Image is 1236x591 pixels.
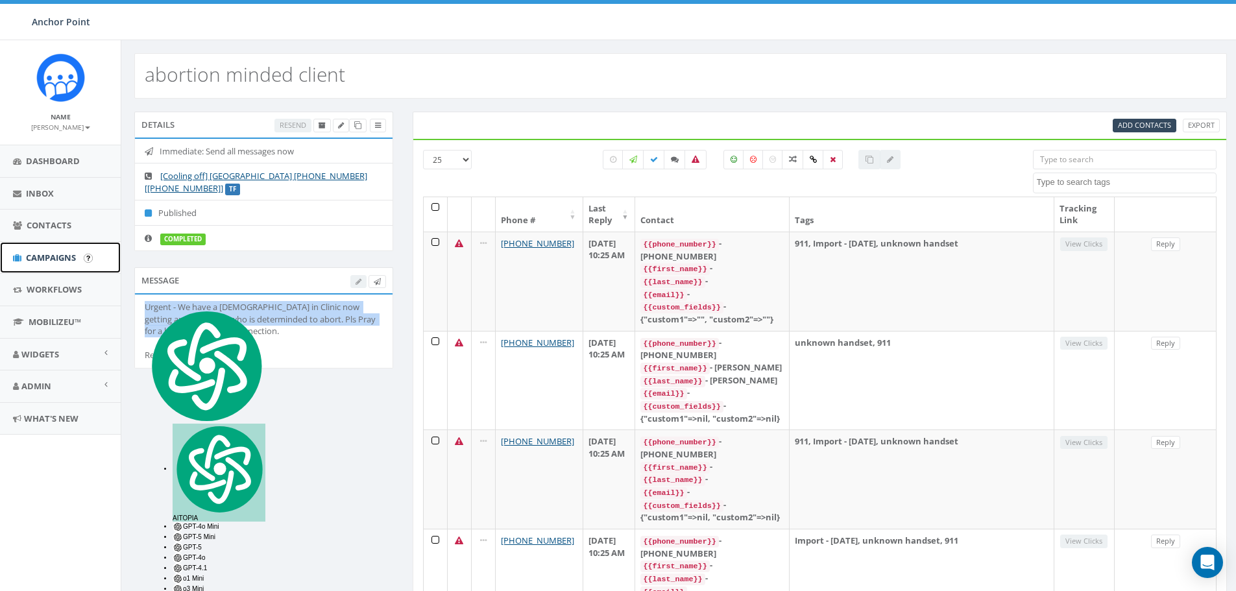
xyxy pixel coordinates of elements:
div: GPT-4o Mini [173,522,265,532]
code: {{first_name}} [640,561,709,572]
label: Link Clicked [803,150,824,169]
span: Anchor Point [32,16,90,28]
code: {{email}} [640,388,686,400]
code: {{first_name}} [640,263,709,275]
div: - [640,473,784,486]
img: gpt-black.svg [173,522,183,532]
h2: abortion minded client [145,64,345,85]
div: Open Intercom Messenger [1192,547,1223,578]
span: Clone Campaign [354,120,361,130]
code: {{first_name}} [640,363,709,374]
img: Rally_platform_Icon_1.png [36,53,85,102]
i: Published [145,209,158,217]
img: gpt-black.svg [173,573,183,584]
span: Archive Campaign [319,120,326,130]
span: What's New [24,413,79,424]
div: Details [134,112,393,138]
td: unknown handset, 911 [790,331,1054,430]
a: Add Contacts [1113,119,1176,132]
div: - [640,262,784,275]
td: [DATE] 10:25 AM [583,232,636,331]
label: Delivered [643,150,665,169]
span: Inbox [26,187,54,199]
div: - {"custom1"=>nil, "custom2"=>nil} [640,499,784,524]
label: Positive [723,150,744,169]
span: Admin [21,380,51,392]
span: Send Test Message [374,276,381,286]
code: {{first_name}} [640,462,709,474]
code: {{phone_number}} [640,338,718,350]
label: Neutral [762,150,783,169]
div: - [PHONE_NUMBER] [640,337,784,361]
div: - [PHONE_NUMBER] [640,435,784,460]
textarea: Search [1037,176,1216,188]
small: Name [51,112,71,121]
div: - {"custom1"=>nil, "custom2"=>nil} [640,400,784,424]
code: {{last_name}} [640,276,705,288]
div: - [PERSON_NAME] [640,361,784,374]
a: Reply [1151,337,1180,350]
small: [PERSON_NAME] [31,123,90,132]
span: Widgets [21,348,59,360]
a: Export [1183,119,1220,132]
a: [Cooling off] [GEOGRAPHIC_DATA] [PHONE_NUMBER] [[PHONE_NUMBER]] [145,170,367,194]
a: [PHONE_NUMBER] [501,337,574,348]
div: - [640,461,784,474]
img: logo.svg [173,424,265,514]
span: Campaigns [26,252,76,263]
label: TF [225,184,240,195]
img: gpt-black.svg [173,563,183,573]
label: Replied [664,150,686,169]
span: View Campaign Delivery Statistics [375,120,381,130]
code: {{custom_fields}} [640,401,723,413]
span: MobilizeU™ [29,316,81,328]
div: AITOPIA [173,424,265,521]
div: o1 Mini [173,573,265,584]
img: gpt-black.svg [173,542,183,553]
span: Contacts [27,219,71,231]
div: GPT-5 Mini [173,532,265,542]
a: Reply [1151,535,1180,548]
img: gpt-black.svg [173,553,183,563]
div: - [PHONE_NUMBER] [640,535,784,559]
li: Immediate: Send all messages now [135,139,393,164]
td: 911, Import - [DATE], unknown handset [790,429,1054,529]
img: logo.svg [147,308,265,424]
span: Dashboard [26,155,80,167]
code: {{last_name}} [640,376,705,387]
div: - [640,288,784,301]
div: GPT-5 [173,542,265,553]
label: Sending [622,150,644,169]
code: {{phone_number}} [640,239,718,250]
code: {{custom_fields}} [640,500,723,512]
label: completed [160,234,206,245]
code: {{phone_number}} [640,437,718,448]
td: [DATE] 10:25 AM [583,429,636,529]
div: - [640,275,784,288]
a: [PHONE_NUMBER] [501,435,574,447]
label: Bounced [685,150,707,169]
td: 911, Import - [DATE], unknown handset [790,232,1054,331]
label: Negative [743,150,764,169]
span: Edit Campaign Title [338,120,344,130]
a: [PERSON_NAME] [31,121,90,132]
div: - [PERSON_NAME] [640,374,784,387]
input: Type to search [1033,150,1217,169]
div: - [640,486,784,499]
li: Published [135,200,393,226]
div: - [PHONE_NUMBER] [640,237,784,262]
code: {{email}} [640,289,686,301]
th: Last Reply: activate to sort column ascending [583,197,636,232]
div: Urgent - We have a [DEMOGRAPHIC_DATA] in Clinic now getting an ultrasound who is determinded to a... [145,301,383,361]
code: {{custom_fields}} [640,302,723,313]
div: - [640,572,784,585]
code: {{email}} [640,487,686,499]
i: Immediate: Send all messages now [145,147,160,156]
td: [DATE] 10:25 AM [583,331,636,430]
a: [PHONE_NUMBER] [501,535,574,546]
span: CSV files only [1118,120,1171,130]
a: Reply [1151,237,1180,251]
a: [PHONE_NUMBER] [501,237,574,249]
code: {{phone_number}} [640,536,718,548]
div: GPT-4o [173,553,265,563]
